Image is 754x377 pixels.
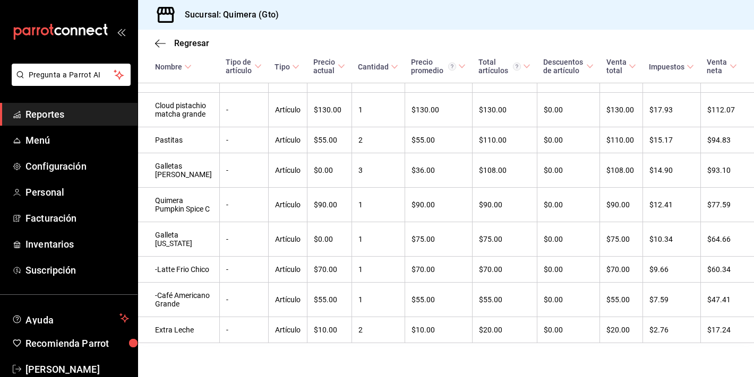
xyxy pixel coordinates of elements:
[307,93,352,127] td: $130.00
[537,188,600,222] td: $0.00
[700,153,754,188] td: $93.10
[25,336,129,350] span: Recomienda Parrot
[600,257,643,283] td: $70.00
[268,153,307,188] td: Artículo
[537,222,600,257] td: $0.00
[642,153,700,188] td: $14.90
[226,58,252,75] div: Tipo de artículo
[155,38,209,48] button: Regresar
[707,58,737,75] span: Venta neta
[352,153,405,188] td: 3
[642,222,700,257] td: $10.34
[25,107,129,121] span: Reportes
[649,63,684,71] div: Impuestos
[268,283,307,317] td: Artículo
[138,283,219,317] td: -Café Americano Grande
[472,283,537,317] td: $55.00
[405,153,472,188] td: $36.00
[268,317,307,343] td: Artículo
[600,188,643,222] td: $90.00
[226,58,262,75] span: Tipo de artículo
[219,127,268,153] td: -
[642,93,700,127] td: $17.93
[700,222,754,257] td: $64.66
[543,58,584,75] div: Descuentos de artículo
[176,8,279,21] h3: Sucursal: Quimera (Gto)
[174,38,209,48] span: Regresar
[138,317,219,343] td: Extra Leche
[307,188,352,222] td: $90.00
[219,153,268,188] td: -
[358,63,389,71] div: Cantidad
[219,317,268,343] td: -
[268,93,307,127] td: Artículo
[405,93,472,127] td: $130.00
[642,127,700,153] td: $15.17
[307,153,352,188] td: $0.00
[700,283,754,317] td: $47.41
[307,257,352,283] td: $70.00
[219,283,268,317] td: -
[307,317,352,343] td: $10.00
[478,58,530,75] span: Total artículos
[606,58,627,75] div: Venta total
[7,77,131,88] a: Pregunta a Parrot AI
[25,159,129,173] span: Configuración
[600,317,643,343] td: $20.00
[472,127,537,153] td: $110.00
[405,317,472,343] td: $10.00
[537,93,600,127] td: $0.00
[411,58,456,75] div: Precio promedio
[25,185,129,199] span: Personal
[29,69,114,81] span: Pregunta a Parrot AI
[138,127,219,153] td: Pastitas
[155,63,192,71] span: Nombre
[352,222,405,257] td: 1
[352,283,405,317] td: 1
[600,127,643,153] td: $110.00
[25,362,129,376] span: [PERSON_NAME]
[600,93,643,127] td: $130.00
[155,63,182,71] div: Nombre
[275,63,290,71] div: Tipo
[219,188,268,222] td: -
[513,63,521,71] svg: El total artículos considera cambios de precios en los artículos así como costos adicionales por ...
[700,188,754,222] td: $77.59
[642,257,700,283] td: $9.66
[12,64,131,86] button: Pregunta a Parrot AI
[405,127,472,153] td: $55.00
[352,127,405,153] td: 2
[219,93,268,127] td: -
[472,153,537,188] td: $108.00
[600,153,643,188] td: $108.00
[352,188,405,222] td: 1
[138,222,219,257] td: Galleta [US_STATE]
[700,127,754,153] td: $94.83
[472,222,537,257] td: $75.00
[543,58,594,75] span: Descuentos de artículo
[358,63,398,71] span: Cantidad
[700,317,754,343] td: $17.24
[219,257,268,283] td: -
[25,263,129,277] span: Suscripción
[352,93,405,127] td: 1
[606,58,637,75] span: Venta total
[138,188,219,222] td: Quimera Pumpkin Spice C
[472,317,537,343] td: $20.00
[117,28,125,36] button: open_drawer_menu
[25,133,129,147] span: Menú
[537,127,600,153] td: $0.00
[472,93,537,127] td: $130.00
[472,257,537,283] td: $70.00
[405,283,472,317] td: $55.00
[405,222,472,257] td: $75.00
[25,237,129,251] span: Inventarios
[448,63,456,71] svg: Precio promedio = Total artículos / cantidad
[313,58,336,75] div: Precio actual
[268,257,307,283] td: Artículo
[537,317,600,343] td: $0.00
[642,283,700,317] td: $7.59
[405,188,472,222] td: $90.00
[219,222,268,257] td: -
[138,93,219,127] td: Cloud pistachio matcha grande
